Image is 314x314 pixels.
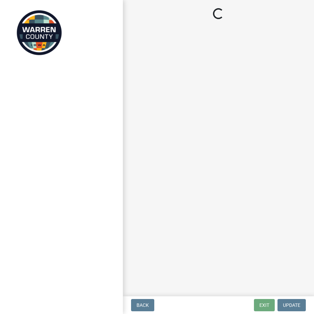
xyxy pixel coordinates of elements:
[14,7,65,58] img: Warren County, Iowa
[277,299,306,311] button: Update
[283,302,300,308] span: Update
[254,299,275,311] button: Exit
[137,302,149,308] span: Back
[131,299,154,311] button: Back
